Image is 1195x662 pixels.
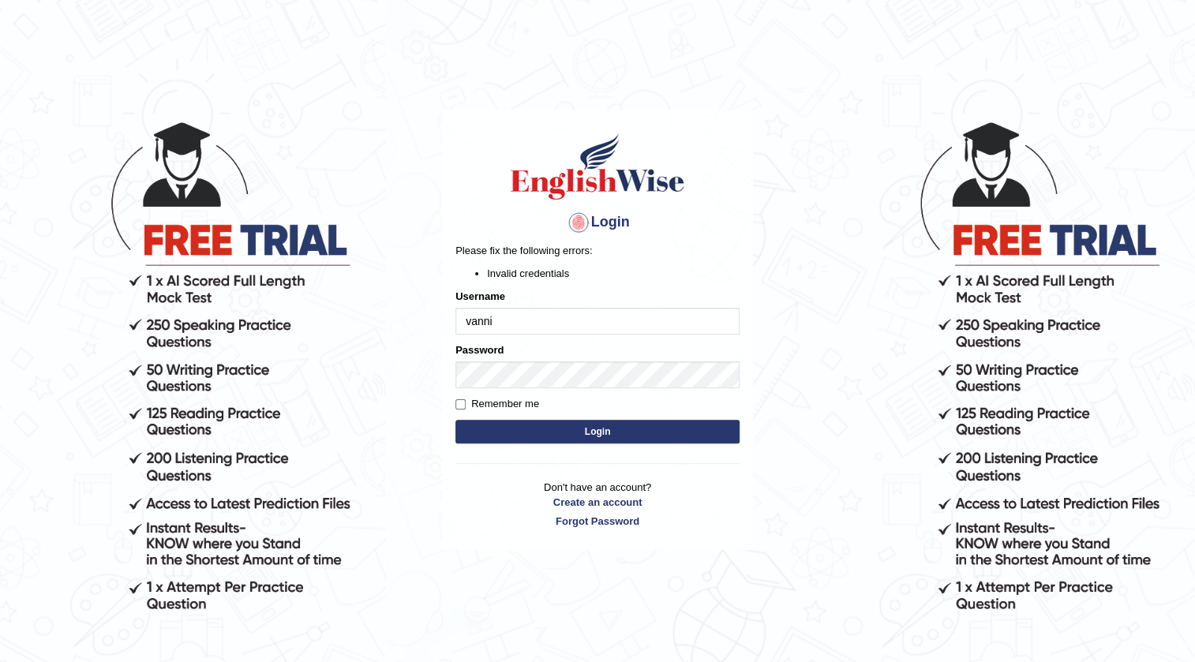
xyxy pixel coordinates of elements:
li: Invalid credentials [487,266,740,281]
button: Login [455,420,740,443]
img: Logo of English Wise sign in for intelligent practice with AI [508,131,687,202]
label: Username [455,289,505,304]
p: Don't have an account? [455,480,740,529]
p: Please fix the following errors: [455,243,740,258]
label: Password [455,342,504,357]
a: Create an account [455,495,740,510]
a: Forgot Password [455,514,740,529]
label: Remember me [455,396,539,412]
input: Remember me [455,399,466,410]
h4: Login [455,210,740,235]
